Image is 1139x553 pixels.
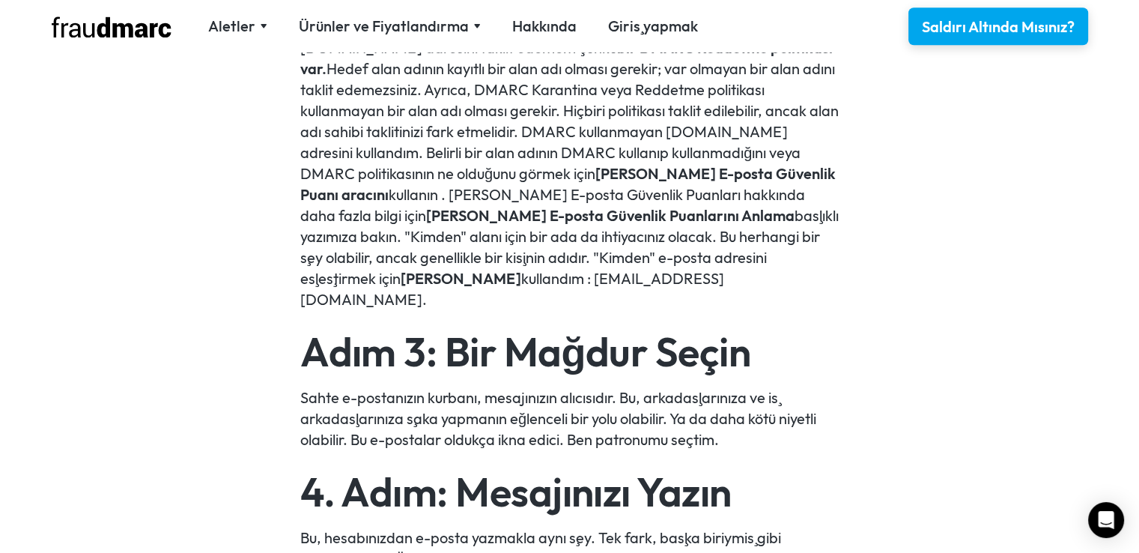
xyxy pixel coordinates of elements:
[608,16,698,35] font: Giriş yapmak
[208,16,255,35] font: Aletler
[300,185,805,225] font: kullanın . [PERSON_NAME] E-posta Güvenlik Puanları hakkında daha fazla bilgi için
[512,16,577,35] font: Hakkında
[300,466,732,517] font: 4. Adım: Mesajınızı Yazın
[608,16,698,37] a: Giriş yapmak
[426,206,795,225] a: [PERSON_NAME] E-posta Güvenlik Puanlarını Anlama
[922,17,1075,36] font: Saldırı Altında Mısınız?
[1088,502,1124,538] div: Intercom Messenger'ı açın
[208,16,267,37] div: Aletler
[300,388,816,449] font: Sahte e-postanızın kurbanı, mesajınızın alıcısıdır. Bu, arkadaşlarınıza ve iş arkadaşlarınıza şak...
[908,7,1088,45] a: Saldırı Altında Mısınız?
[299,16,469,35] font: Ürünler ve Fiyatlandırma
[300,326,750,377] font: Adım 3: Bir Mağdur Seçin
[401,269,521,288] a: [PERSON_NAME]
[512,16,577,37] a: Hakkında
[300,59,839,183] font: Hedef alan adının kayıtlı bir alan adı olması gerekir; var olmayan bir alan adını taklit edemezsi...
[299,16,481,37] div: Ürünler ve Fiyatlandırma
